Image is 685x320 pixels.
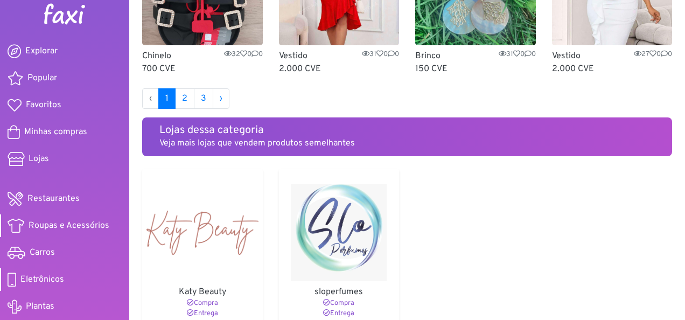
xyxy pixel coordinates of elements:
p: Entrega [146,309,258,319]
p: Entrega [283,309,395,319]
span: 1 [158,88,176,109]
span: 32 0 0 [224,50,263,60]
p: 150 CVE [415,62,536,75]
span: 27 0 0 [634,50,672,60]
p: 2.000 CVE [552,62,673,75]
span: Favoritos [26,99,61,112]
p: 700 CVE [142,62,263,75]
span: Minhas compras [24,126,87,138]
span: Explorar [25,45,58,58]
p: Vestido [552,50,673,62]
p: Compra [283,298,395,309]
p: Vestido [279,50,400,62]
span: Eletrônicos [20,273,64,286]
p: Katy Beauty [146,286,258,298]
a: 3 [194,88,213,109]
li: « Anterior [142,88,159,109]
p: Chinelo [142,50,263,62]
span: 31 0 0 [362,50,399,60]
span: Lojas [29,152,49,165]
img: sloperfumes [283,184,395,281]
span: Restaurantes [27,192,80,205]
span: Roupas e Acessórios [29,219,109,232]
h5: Lojas dessa categoria [159,124,655,137]
img: Katy Beauty [146,184,258,281]
span: Plantas [26,300,54,313]
span: Popular [27,72,57,85]
p: Compra [146,298,258,309]
p: 2.000 CVE [279,62,400,75]
a: 2 [175,88,194,109]
p: Veja mais lojas que vendem produtos semelhantes [159,137,655,150]
p: Brinco [415,50,536,62]
span: 31 0 0 [499,50,536,60]
span: Carros [30,246,55,259]
p: sloperfumes [283,286,395,298]
a: Proximo » [213,88,229,109]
